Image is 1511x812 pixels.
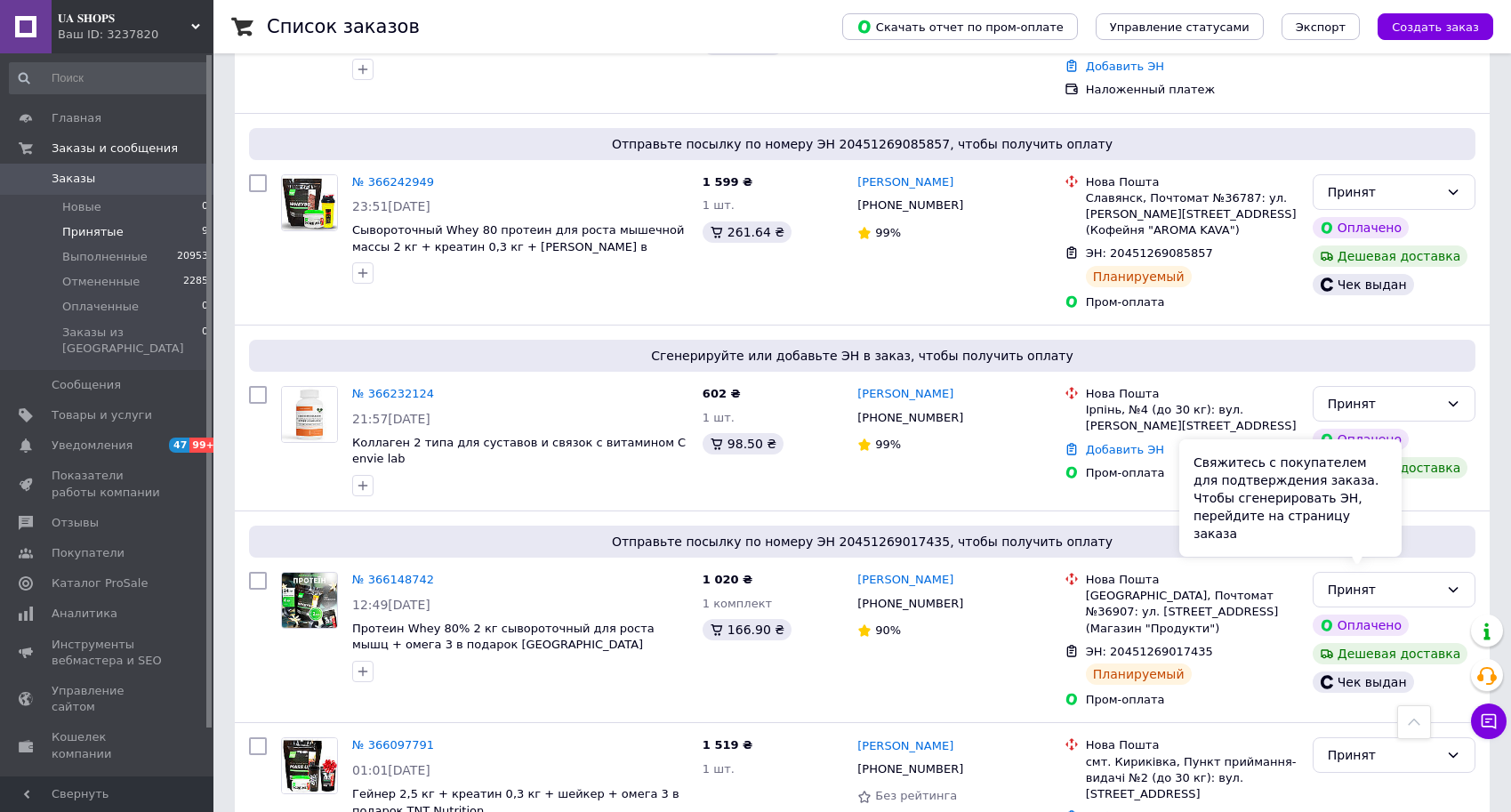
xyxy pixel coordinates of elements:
span: Аналитика [52,606,117,622]
a: Фото товару [281,174,338,231]
span: Отмененные [62,274,140,290]
span: Скачать отчет по пром-оплате [856,19,1064,35]
span: Товары и услуги [52,407,152,423]
span: 𝐔𝐀 𝐒𝐇𝐎𝐏𝐒 [58,11,191,27]
span: Создать заказ [1392,20,1479,34]
div: Оплачено [1313,429,1409,450]
span: Отправьте посылку по номеру ЭН 20451269017435, чтобы получить оплату [256,533,1468,551]
a: № 366148742 [352,573,434,586]
a: Создать заказ [1360,20,1493,33]
span: Заказы из [GEOGRAPHIC_DATA] [62,325,202,357]
span: Новые [62,199,101,215]
span: 99+ [189,438,219,453]
div: [PHONE_NUMBER] [854,194,967,217]
span: Кошелек компании [52,729,165,761]
span: Принятые [62,224,124,240]
span: 1 599 ₴ [703,175,752,189]
img: Фото товару [282,738,337,793]
span: 9 [202,224,208,240]
a: Фото товару [281,386,338,443]
button: Создать заказ [1378,13,1493,40]
span: 1 519 ₴ [703,738,752,752]
div: Нова Пошта [1086,386,1298,402]
button: Управление статусами [1096,13,1264,40]
div: [GEOGRAPHIC_DATA], Почтомат №36907: ул. [STREET_ADDRESS] (Магазин "Продукти") [1086,588,1298,637]
a: Протеин Whey 80% 2 кг сывороточный для роста мышц + омега 3 в подарок [GEOGRAPHIC_DATA] Ваниль [352,622,655,668]
span: Покупатели [52,545,125,561]
span: 1 комплект [703,597,772,610]
span: 47 [169,438,189,453]
input: Поиск [9,62,210,94]
div: Нова Пошта [1086,737,1298,753]
a: [PERSON_NAME] [857,572,953,589]
div: Принят [1328,580,1439,599]
div: Чек выдан [1313,274,1414,295]
span: 99% [875,438,901,451]
span: 602 ₴ [703,387,741,400]
a: [PERSON_NAME] [857,738,953,755]
span: Выполненные [62,249,148,265]
span: 23:51[DATE] [352,199,430,213]
span: 21:57[DATE] [352,412,430,426]
div: Свяжитесь с покупателем для подтверждения заказа. Чтобы сгенерировать ЭН, перейдите на страницу з... [1179,439,1402,557]
div: Ірпінь, №4 (до 30 кг): вул. [PERSON_NAME][STREET_ADDRESS] [1086,402,1298,434]
span: 2285 [183,274,208,290]
span: 01:01[DATE] [352,763,430,777]
span: Заказы [52,171,95,187]
div: Дешевая доставка [1313,245,1468,267]
div: Принят [1328,745,1439,765]
div: Чек выдан [1313,671,1414,693]
span: 99% [875,226,901,239]
span: 1 шт. [703,198,735,212]
div: Принят [1328,394,1439,414]
a: Добавить ЭН [1086,60,1164,73]
span: Отправьте посылку по номеру ЭН 20451269085857, чтобы получить оплату [256,135,1468,153]
div: 98.50 ₴ [703,433,784,454]
div: Планируемый [1086,266,1192,287]
img: Фото товару [282,175,337,230]
span: Главная [52,110,101,126]
div: Нова Пошта [1086,572,1298,588]
span: 0 [202,325,208,357]
span: ЭН: 20451269085857 [1086,246,1213,260]
a: [PERSON_NAME] [857,386,953,403]
div: Пром-оплата [1086,465,1298,481]
h1: Список заказов [267,16,420,37]
div: Пром-оплата [1086,692,1298,708]
span: Оплаченные [62,299,139,315]
a: [PERSON_NAME] [857,174,953,191]
div: [PHONE_NUMBER] [854,406,967,430]
span: 0 [202,299,208,315]
span: Без рейтинга [875,789,957,802]
span: 1 020 ₴ [703,573,752,586]
div: Дешевая доставка [1313,643,1468,664]
div: Наложенный платеж [1086,82,1298,98]
span: 20953 [177,249,208,265]
span: 90% [875,623,901,637]
div: Нова Пошта [1086,174,1298,190]
div: [PHONE_NUMBER] [854,592,967,615]
div: Ваш ID: 3237820 [58,27,213,43]
img: Фото товару [282,573,337,628]
div: 261.64 ₴ [703,221,792,243]
a: № 366242949 [352,175,434,189]
span: 0 [202,199,208,215]
div: [PHONE_NUMBER] [854,758,967,781]
div: Славянск, Почтомат №36787: ул. [PERSON_NAME][STREET_ADDRESS] (Кофейня "AROMA KAVA") [1086,190,1298,239]
span: Экспорт [1296,20,1346,34]
div: Пром-оплата [1086,294,1298,310]
span: Уведомления [52,438,133,454]
span: 12:49[DATE] [352,598,430,612]
a: Сывороточный Whey 80 протеин для роста мышечной массы 2 кг + креатин 0,3 кг + [PERSON_NAME] в под... [352,223,684,269]
a: № 366097791 [352,738,434,752]
a: Коллаген 2 типа для суставов и связок с витамином С envie lab [352,436,686,466]
a: № 366232124 [352,387,434,400]
button: Скачать отчет по пром-оплате [842,13,1078,40]
span: 1 шт. [703,411,735,424]
a: Фото товару [281,737,338,794]
span: Заказы и сообщения [52,141,178,157]
a: Фото товару [281,572,338,629]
